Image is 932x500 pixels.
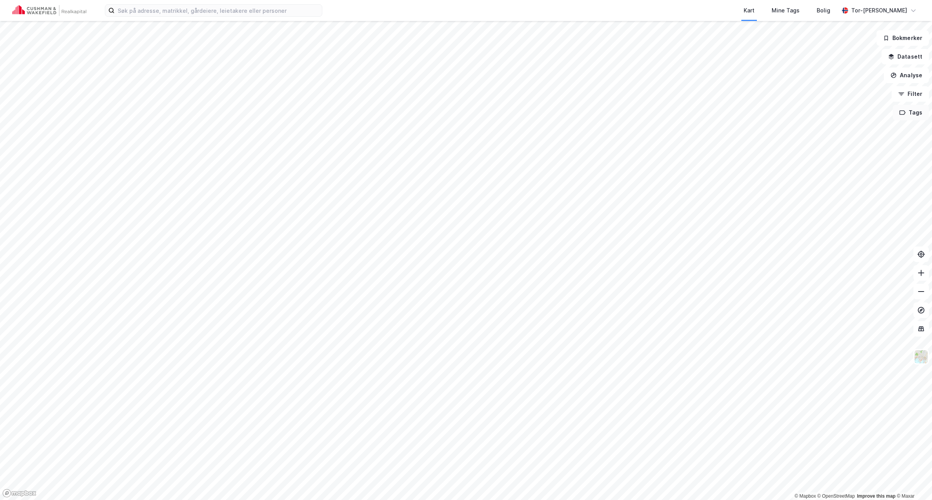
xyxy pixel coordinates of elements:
button: Tags [893,105,929,120]
div: Kart [744,6,755,15]
div: Tor-[PERSON_NAME] [851,6,907,15]
button: Filter [892,86,929,102]
img: Z [914,349,929,364]
button: Datasett [882,49,929,64]
a: Improve this map [857,493,895,499]
input: Søk på adresse, matrikkel, gårdeiere, leietakere eller personer [115,5,322,16]
div: Mine Tags [772,6,800,15]
a: OpenStreetMap [817,493,855,499]
a: Mapbox [795,493,816,499]
div: Kontrollprogram for chat [893,463,932,500]
div: Bolig [817,6,830,15]
button: Bokmerker [876,30,929,46]
button: Analyse [884,68,929,83]
img: cushman-wakefield-realkapital-logo.202ea83816669bd177139c58696a8fa1.svg [12,5,86,16]
a: Mapbox homepage [2,489,37,498]
iframe: Chat Widget [893,463,932,500]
